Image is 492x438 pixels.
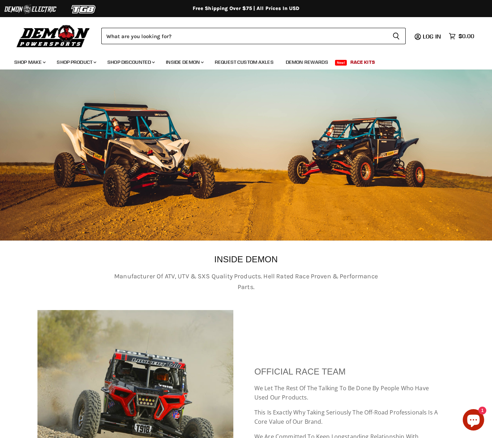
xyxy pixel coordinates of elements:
[345,55,380,69] a: Race Kits
[335,60,347,66] span: New!
[101,28,406,44] form: Product
[280,55,334,69] a: Demon Rewards
[254,408,442,426] p: This Is Exactly Why Taking Seriously The Off-Road Professionals Is A Core Value of Our Brand.
[37,255,455,264] p: INSIDE DEMON
[387,28,406,44] button: Search
[102,55,159,69] a: Shop Discounted
[254,367,442,376] p: OFFICIAL RACE TEAM
[9,55,50,69] a: Shop Make
[161,55,208,69] a: Inside Demon
[4,2,57,16] img: Demon Electric Logo 2
[51,55,101,69] a: Shop Product
[445,31,478,41] a: $0.00
[9,52,472,69] ul: Main menu
[209,55,279,69] a: Request Custom Axles
[101,28,387,44] input: Search
[14,23,92,48] img: Demon Powersports
[458,33,474,40] span: $0.00
[112,271,380,292] p: Manufacturer Of ATV, UTV & SXS Quality Products. Hell Rated Race Proven & Performance Parts.
[420,33,445,40] a: Log in
[57,2,111,16] img: TGB Logo 2
[461,409,486,432] inbox-online-store-chat: Shopify online store chat
[423,33,441,40] span: Log in
[254,383,442,402] p: We Let The Rest Of The Talking To Be Done By People Who Have Used Our Products.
